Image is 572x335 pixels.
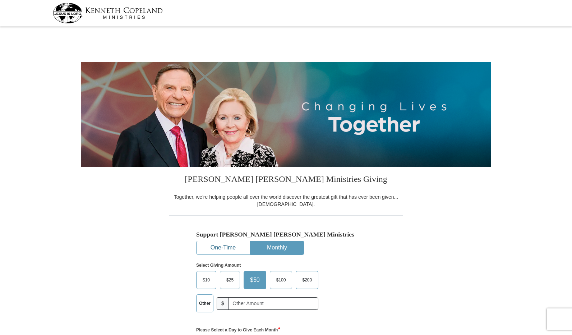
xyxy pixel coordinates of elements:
span: $50 [246,275,263,285]
span: $100 [273,275,290,285]
h5: Support [PERSON_NAME] [PERSON_NAME] Ministries [196,231,376,238]
strong: Select Giving Amount [196,263,241,268]
span: $ [217,297,229,310]
span: $25 [223,275,237,285]
span: $200 [299,275,315,285]
input: Other Amount [229,297,318,310]
strong: Please Select a Day to Give Each Month [196,327,280,332]
span: $10 [199,275,213,285]
img: kcm-header-logo.svg [53,3,163,23]
label: Other [197,295,213,312]
div: Together, we're helping people all over the world discover the greatest gift that has ever been g... [169,193,403,208]
button: One-Time [197,241,250,254]
h3: [PERSON_NAME] [PERSON_NAME] Ministries Giving [169,167,403,193]
button: Monthly [250,241,304,254]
